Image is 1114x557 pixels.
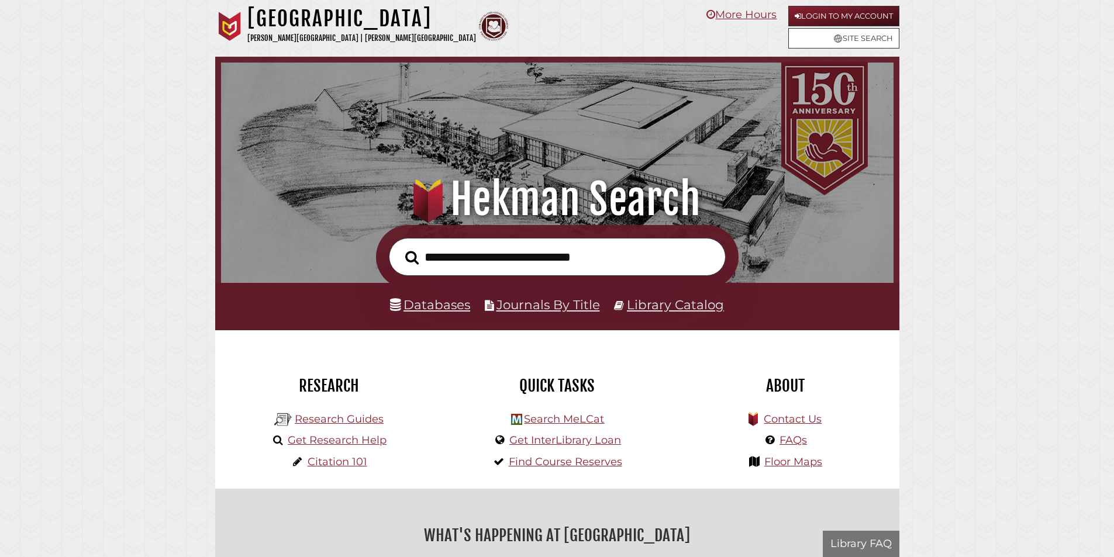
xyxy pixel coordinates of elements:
p: [PERSON_NAME][GEOGRAPHIC_DATA] | [PERSON_NAME][GEOGRAPHIC_DATA] [247,32,476,45]
a: Find Course Reserves [509,455,622,468]
a: Citation 101 [308,455,367,468]
a: Site Search [788,28,899,49]
a: Contact Us [764,413,822,425]
a: Floor Maps [764,455,822,468]
a: FAQs [780,434,807,447]
img: Hekman Library Logo [274,411,292,428]
a: Get InterLibrary Loan [509,434,621,447]
a: Journals By Title [496,297,600,312]
h2: Quick Tasks [452,376,663,396]
a: Login to My Account [788,6,899,26]
a: Get Research Help [288,434,387,447]
h2: What's Happening at [GEOGRAPHIC_DATA] [224,522,891,549]
h1: [GEOGRAPHIC_DATA] [247,6,476,32]
img: Calvin Theological Seminary [479,12,508,41]
a: Databases [390,297,470,312]
a: Search MeLCat [524,413,604,425]
img: Calvin University [215,12,244,41]
i: Search [405,250,419,265]
h1: Hekman Search [237,174,877,225]
a: Library Catalog [627,297,724,312]
h2: About [680,376,891,396]
a: More Hours [706,8,777,21]
a: Research Guides [295,413,384,425]
button: Search [399,247,425,268]
img: Hekman Library Logo [511,414,522,425]
h2: Research [224,376,434,396]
